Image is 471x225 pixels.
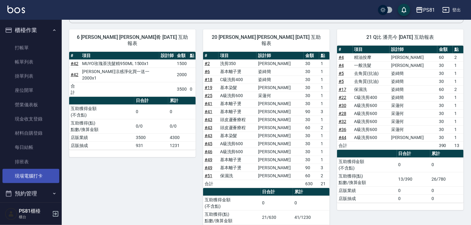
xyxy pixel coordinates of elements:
[256,124,304,132] td: [PERSON_NAME]
[256,76,304,84] td: 姿綺簡
[319,132,330,140] td: 1
[437,93,453,101] td: 30
[256,108,304,116] td: [PERSON_NAME]
[203,52,219,60] th: #
[2,55,59,69] a: 帳單列表
[69,52,81,60] th: #
[69,119,134,133] td: 互助獲得(點) 點數/換算金額
[219,84,256,92] td: 基本染髮
[339,79,344,84] a: #5
[219,100,256,108] td: 基本離子燙
[205,157,212,162] a: #49
[69,97,196,150] table: a dense table
[353,85,390,93] td: 保濕洗
[205,125,212,130] a: #43
[205,133,212,138] a: #43
[353,93,390,101] td: C級洗剪400
[353,77,390,85] td: 去角質(抗油)
[430,194,464,202] td: 0
[175,82,188,96] td: 3500
[390,61,437,69] td: [PERSON_NAME]
[205,85,212,90] a: #19
[293,210,330,225] td: 41/1230
[353,125,390,133] td: A級洗剪600
[353,61,390,69] td: 一般洗髮
[205,173,212,178] a: #51
[203,52,330,188] table: a dense table
[453,133,464,141] td: 1
[453,141,464,149] td: 13
[256,52,304,60] th: 設計師
[453,125,464,133] td: 1
[337,46,464,150] table: a dense table
[319,116,330,124] td: 1
[293,188,330,196] th: 累計
[440,4,464,16] button: 登出
[256,84,304,92] td: [PERSON_NAME]
[188,52,196,60] th: 點
[339,95,346,100] a: #22
[134,104,168,119] td: 0
[2,140,59,154] a: 每日結帳
[423,6,435,14] div: PS81
[304,172,319,180] td: 60
[344,34,456,40] span: 21 Q比 潘亮今 [DATE] 互助報表
[304,108,319,116] td: 90
[205,61,210,66] a: #2
[337,150,464,203] table: a dense table
[397,194,430,202] td: 0
[453,85,464,93] td: 2
[437,133,453,141] td: 30
[304,180,319,188] td: 630
[293,196,330,210] td: 0
[304,124,319,132] td: 60
[2,22,59,38] button: 櫃檯作業
[339,55,344,60] a: #4
[319,140,330,148] td: 1
[168,104,196,119] td: 0
[353,53,390,61] td: 精油按摩
[134,97,168,105] th: 日合計
[453,69,464,77] td: 1
[453,61,464,69] td: 1
[7,6,25,13] img: Logo
[203,180,219,188] td: 合計
[188,82,196,96] td: 0
[81,67,159,82] td: [PERSON_NAME]涼感淨化買一送一 2000x1
[219,156,256,164] td: 基本離子燙
[219,67,256,76] td: 基本離子燙
[304,52,319,60] th: 金額
[205,93,212,98] a: #25
[2,98,59,112] a: 營業儀表板
[304,84,319,92] td: 30
[2,41,59,55] a: 打帳單
[319,52,330,60] th: 點
[437,69,453,77] td: 30
[261,188,293,196] th: 日合計
[256,67,304,76] td: 姿綺簡
[203,196,261,210] td: 互助獲得金額 (不含點)
[168,119,196,133] td: 0/0
[168,97,196,105] th: 累計
[319,59,330,67] td: 1
[319,164,330,172] td: 3
[453,109,464,117] td: 1
[256,116,304,124] td: [PERSON_NAME]
[304,92,319,100] td: 30
[219,108,256,116] td: 基本離子燙
[219,148,256,156] td: A級洗剪600
[339,111,346,116] a: #28
[205,77,212,82] a: #18
[319,100,330,108] td: 1
[205,149,212,154] a: #46
[19,208,50,214] h5: PS81櫃檯
[304,164,319,172] td: 90
[210,34,322,47] span: 20 [PERSON_NAME] [PERSON_NAME] [DATE] 互助報表
[219,76,256,84] td: C級洗剪400
[81,52,159,60] th: 項目
[219,124,256,132] td: 頭皮蘆薈療程
[304,67,319,76] td: 30
[319,124,330,132] td: 2
[205,165,212,170] a: #49
[390,101,437,109] td: 采蓮何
